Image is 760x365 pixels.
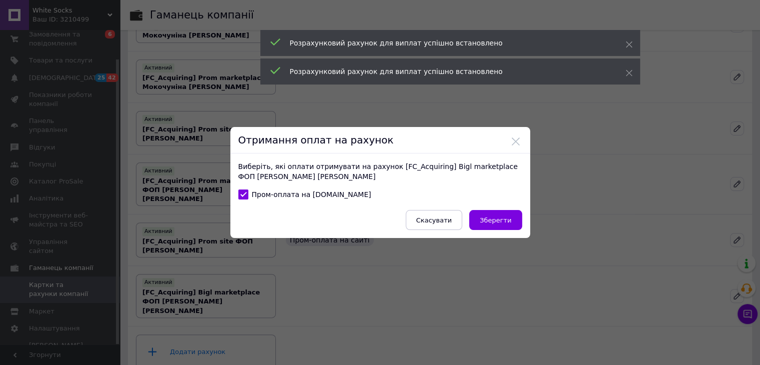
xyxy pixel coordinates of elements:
span: Скасувати [416,216,452,224]
label: Пром-оплата на [DOMAIN_NAME] [238,189,371,199]
div: Розрахунковий рахунок для виплат успішно встановлено [290,38,601,48]
span: Отримання оплат на рахунок [238,134,394,146]
span: Зберегти [480,216,511,224]
div: Розрахунковий рахунок для виплат успішно встановлено [290,66,601,76]
button: Зберегти [469,210,522,230]
p: Виберіть, які оплати отримувати на рахунок [FC_Acquiring] Bigl marketplace ФОП [PERSON_NAME] [PER... [238,161,522,181]
button: Скасувати [406,210,462,230]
